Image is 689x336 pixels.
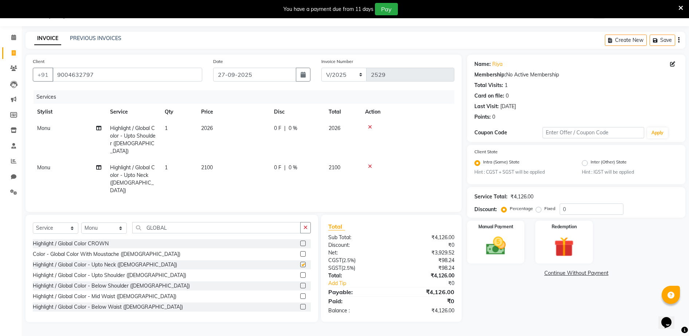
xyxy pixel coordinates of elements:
[323,241,391,249] div: Discount:
[323,264,391,272] div: ( )
[658,307,682,329] iframe: chat widget
[329,164,340,171] span: 2100
[361,104,454,120] th: Action
[605,35,647,46] button: Create New
[474,103,499,110] div: Last Visit:
[544,205,555,212] label: Fixed
[474,193,508,201] div: Service Total:
[329,125,340,131] span: 2026
[213,58,223,65] label: Date
[33,104,106,120] th: Stylist
[52,68,202,82] input: Search by Name/Mobile/Email/Code
[474,82,503,89] div: Total Visits:
[132,222,301,233] input: Search or Scan
[33,303,183,311] div: Highlight / Global Color - Below Waist ([DEMOGRAPHIC_DATA])
[343,265,354,271] span: 2.5%
[323,297,391,305] div: Paid:
[33,282,190,290] div: Highlight / Global Color - Below Shoulder ([DEMOGRAPHIC_DATA])
[474,149,498,155] label: Client State
[474,60,491,68] div: Name:
[323,249,391,257] div: Net:
[391,264,460,272] div: ₹98.24
[274,124,281,132] span: 0 F
[160,104,197,120] th: Qty
[284,164,286,171] span: |
[289,124,297,132] span: 0 %
[391,307,460,315] div: ₹4,126.00
[33,58,44,65] label: Client
[469,269,684,277] a: Continue Without Payment
[591,159,627,167] label: Inter (Other) State
[33,250,180,258] div: Color - Global Color With Moustache ([DEMOGRAPHIC_DATA])
[474,113,491,121] div: Points:
[474,206,497,213] div: Discount:
[323,307,391,315] div: Balance :
[480,234,512,257] img: _cash.svg
[403,280,460,287] div: ₹0
[165,125,168,131] span: 1
[548,234,580,259] img: _gift.svg
[474,71,678,79] div: No Active Membership
[33,261,177,269] div: Highlight / Global Color - Upto Neck ([DEMOGRAPHIC_DATA])
[284,124,286,132] span: |
[323,234,391,241] div: Sub Total:
[391,257,460,264] div: ₹98.24
[500,103,516,110] div: [DATE]
[106,104,160,120] th: Service
[543,127,644,138] input: Enter Offer / Coupon Code
[582,169,678,175] small: Hint : IGST will be applied
[33,272,186,279] div: Highlight / Global Color - Upto Shoulder ([DEMOGRAPHIC_DATA])
[552,224,577,230] label: Redemption
[34,32,61,45] a: INVOICE
[323,272,391,280] div: Total:
[492,60,502,68] a: Riya
[474,71,506,79] div: Membership:
[274,164,281,171] span: 0 F
[34,90,460,104] div: Services
[283,5,373,13] div: You have a payment due from 11 days
[474,129,542,137] div: Coupon Code
[37,164,50,171] span: Monu
[510,193,533,201] div: ₹4,126.00
[197,104,270,120] th: Price
[474,92,504,100] div: Card on file:
[492,113,495,121] div: 0
[391,297,460,305] div: ₹0
[289,164,297,171] span: 0 %
[33,293,176,300] div: Highlight / Global Color - Mid Waist ([DEMOGRAPHIC_DATA])
[483,159,520,167] label: Intra (Same) State
[474,169,571,175] small: Hint : CGST + SGST will be applied
[343,257,354,263] span: 2.5%
[478,224,513,230] label: Manual Payment
[391,288,460,296] div: ₹4,126.00
[647,127,668,138] button: Apply
[323,257,391,264] div: ( )
[650,35,675,46] button: Save
[110,164,155,194] span: Highlight / Global Color - Upto Neck ([DEMOGRAPHIC_DATA])
[328,265,341,271] span: SGST
[70,35,121,41] a: PREVIOUS INVOICES
[328,223,345,230] span: Total
[270,104,324,120] th: Disc
[391,249,460,257] div: ₹3,929.52
[323,288,391,296] div: Payable:
[33,240,109,248] div: Highlight / Global Color CROWN
[324,104,361,120] th: Total
[37,125,50,131] span: Monu
[165,164,168,171] span: 1
[328,257,342,264] span: CGST
[510,205,533,212] label: Percentage
[201,164,213,171] span: 2100
[391,272,460,280] div: ₹4,126.00
[506,92,509,100] div: 0
[375,3,398,15] button: Pay
[505,82,508,89] div: 1
[33,68,53,82] button: +91
[323,280,403,287] a: Add Tip
[391,234,460,241] div: ₹4,126.00
[110,125,156,154] span: Highlight / Global Color - Upto Shoulder ([DEMOGRAPHIC_DATA])
[321,58,353,65] label: Invoice Number
[201,125,213,131] span: 2026
[391,241,460,249] div: ₹0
